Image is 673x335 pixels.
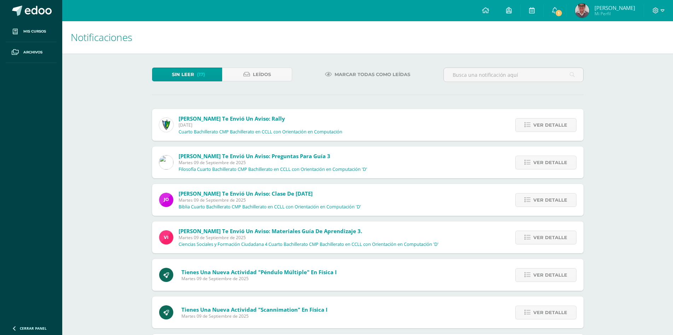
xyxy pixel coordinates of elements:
span: [PERSON_NAME] te envió un aviso: Clase de [DATE] [179,190,313,197]
span: Ver detalle [533,194,567,207]
span: Ver detalle [533,156,567,169]
span: Ver detalle [533,268,567,282]
a: Archivos [6,42,57,63]
span: Martes 09 de Septiembre de 2025 [181,276,337,282]
span: Martes 09 de Septiembre de 2025 [181,313,327,319]
img: 9f174a157161b4ddbe12118a61fed988.png [159,118,173,132]
span: Tienes una nueva actividad "Scannimation" En Física I [181,306,327,313]
input: Busca una notificación aquí [444,68,583,82]
span: Martes 09 de Septiembre de 2025 [179,197,361,203]
span: Marcar todas como leídas [335,68,410,81]
span: (17) [197,68,205,81]
span: 1 [555,9,563,17]
span: Martes 09 de Septiembre de 2025 [179,235,439,241]
a: Leídos [222,68,292,81]
a: Sin leer(17) [152,68,222,81]
a: Marcar todas como leídas [316,68,419,81]
span: [DATE] [179,122,342,128]
img: 9ff29071dadff2443d3fc9e4067af210.png [575,4,589,18]
span: Leídos [253,68,271,81]
p: Filosofía Cuarto Bachillerato CMP Bachillerato en CCLL con Orientación en Computación 'D' [179,167,367,172]
a: Mis cursos [6,21,57,42]
span: [PERSON_NAME] te envió un aviso: Preguntas para guía 3 [179,152,330,160]
span: Ver detalle [533,119,567,132]
span: Sin leer [172,68,194,81]
p: Biblia Cuarto Bachillerato CMP Bachillerato en CCLL con Orientación en Computación 'D' [179,204,361,210]
span: Cerrar panel [20,326,47,331]
span: [PERSON_NAME] te envió un aviso: Materiales Guía de aprendizaje 3. [179,227,362,235]
span: Notificaciones [71,30,132,44]
span: [PERSON_NAME] [594,4,635,11]
span: Ver detalle [533,306,567,319]
span: Archivos [23,50,42,55]
img: bd6d0aa147d20350c4821b7c643124fa.png [159,230,173,244]
span: Ver detalle [533,231,567,244]
span: Mis cursos [23,29,46,34]
p: Cuarto Bachillerato CMP Bachillerato en CCLL con Orientación en Computación [179,129,342,135]
p: Ciencias Sociales y Formación Ciudadana 4 Cuarto Bachillerato CMP Bachillerato en CCLL con Orient... [179,242,439,247]
img: 6dfd641176813817be49ede9ad67d1c4.png [159,155,173,169]
span: Martes 09 de Septiembre de 2025 [179,160,367,166]
span: Mi Perfil [594,11,635,17]
span: [PERSON_NAME] te envió un aviso: Rally [179,115,285,122]
span: Tienes una nueva actividad "Péndulo múltiple" En Física I [181,268,337,276]
img: 6614adf7432e56e5c9e182f11abb21f1.png [159,193,173,207]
